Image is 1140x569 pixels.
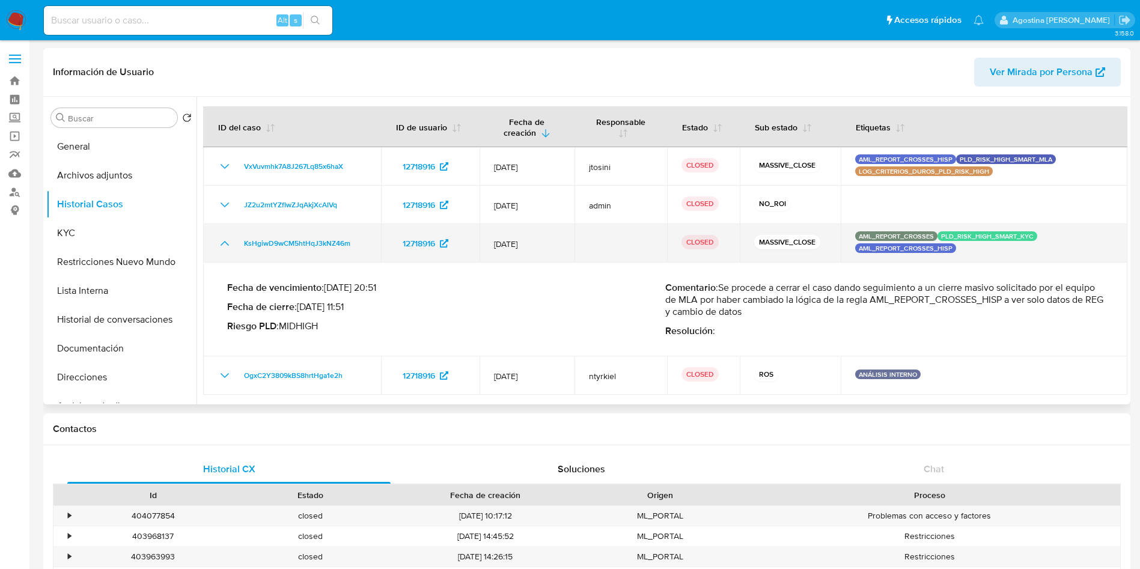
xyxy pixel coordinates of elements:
button: search-icon [303,12,328,29]
div: Restricciones [739,526,1120,546]
div: • [68,510,71,522]
div: Origen [590,489,731,501]
button: Direcciones [46,363,197,392]
span: Chat [924,462,944,476]
button: Historial Casos [46,190,197,219]
span: Ver Mirada por Persona [990,58,1093,87]
button: Historial de conversaciones [46,305,197,334]
span: s [294,14,297,26]
div: 403963993 [75,547,232,567]
a: Notificaciones [974,15,984,25]
div: Estado [240,489,381,501]
button: Documentación [46,334,197,363]
button: Ver Mirada por Persona [974,58,1121,87]
div: Restricciones [739,547,1120,567]
div: Fecha de creación [398,489,573,501]
div: [DATE] 14:26:15 [389,547,582,567]
button: KYC [46,219,197,248]
div: closed [232,526,389,546]
input: Buscar [68,113,172,124]
span: Soluciones [558,462,605,476]
h1: Información de Usuario [53,66,154,78]
span: Alt [278,14,287,26]
button: Buscar [56,113,66,123]
div: ML_PORTAL [582,547,739,567]
div: [DATE] 10:17:12 [389,506,582,526]
div: 404077854 [75,506,232,526]
div: closed [232,506,389,526]
div: closed [232,547,389,567]
input: Buscar usuario o caso... [44,13,332,28]
div: 403968137 [75,526,232,546]
button: Archivos adjuntos [46,161,197,190]
span: Historial CX [203,462,255,476]
button: General [46,132,197,161]
div: • [68,551,71,562]
span: Accesos rápidos [894,14,962,26]
button: Volver al orden por defecto [182,113,192,126]
button: Lista Interna [46,276,197,305]
button: Restricciones Nuevo Mundo [46,248,197,276]
div: ML_PORTAL [582,506,739,526]
h1: Contactos [53,423,1121,435]
a: Salir [1118,14,1131,26]
div: • [68,531,71,542]
p: agostina.faruolo@mercadolibre.com [1013,14,1114,26]
div: Id [83,489,224,501]
div: Problemas con acceso y factores [739,506,1120,526]
div: ML_PORTAL [582,526,739,546]
div: Proceso [748,489,1112,501]
button: Anticipos de dinero [46,392,197,421]
div: [DATE] 14:45:52 [389,526,582,546]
